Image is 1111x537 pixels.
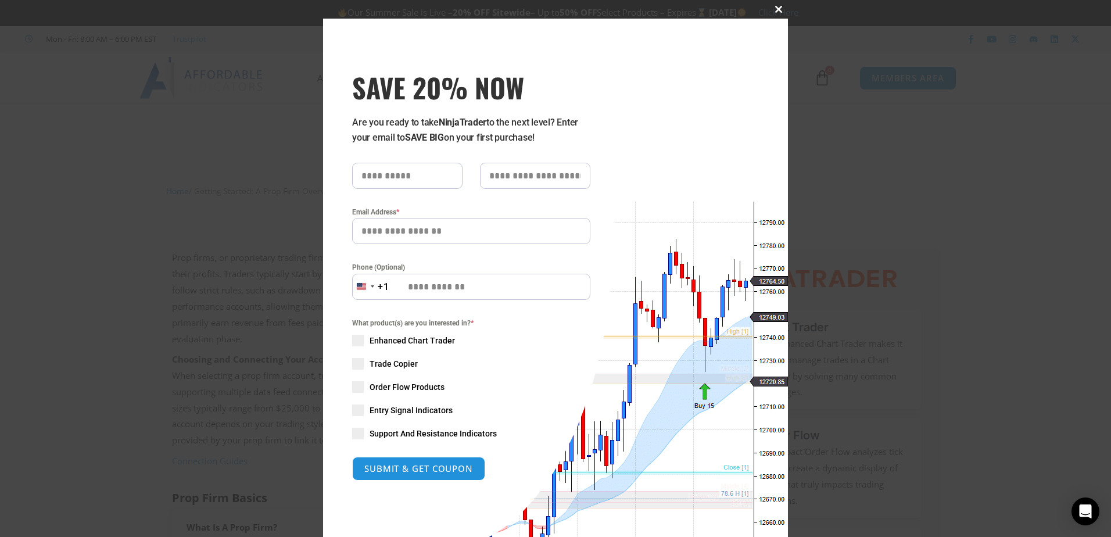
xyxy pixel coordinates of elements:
label: Entry Signal Indicators [352,404,590,416]
label: Support And Resistance Indicators [352,428,590,439]
span: What product(s) are you interested in? [352,317,590,329]
label: Trade Copier [352,358,590,370]
div: Open Intercom Messenger [1071,497,1099,525]
label: Email Address [352,206,590,218]
span: Support And Resistance Indicators [370,428,497,439]
label: Enhanced Chart Trader [352,335,590,346]
span: SAVE 20% NOW [352,71,590,103]
strong: NinjaTrader [439,117,486,128]
div: +1 [378,280,389,295]
span: Trade Copier [370,358,418,370]
p: Are you ready to take to the next level? Enter your email to on your first purchase! [352,115,590,145]
label: Order Flow Products [352,381,590,393]
span: Enhanced Chart Trader [370,335,455,346]
strong: SAVE BIG [405,132,444,143]
button: SUBMIT & GET COUPON [352,457,485,481]
button: Selected country [352,274,389,300]
span: Entry Signal Indicators [370,404,453,416]
span: Order Flow Products [370,381,445,393]
label: Phone (Optional) [352,262,590,273]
